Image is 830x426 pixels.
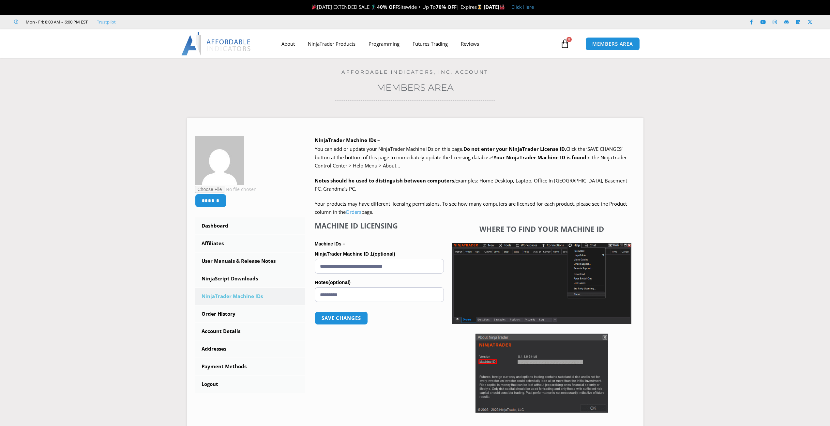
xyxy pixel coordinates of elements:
[328,279,351,285] span: (optional)
[454,36,486,51] a: Reviews
[315,137,380,143] b: NinjaTrader Machine IDs –
[341,69,489,75] a: Affordable Indicators, Inc. Account
[315,277,444,287] label: Notes
[315,241,345,246] strong: Machine IDs –
[463,146,566,152] b: Do not enter your NinjaTrader License ID.
[195,217,305,392] nav: Account pages
[475,334,608,413] img: Screenshot 2025-01-17 114931 | Affordable Indicators – NinjaTrader
[315,221,444,230] h4: Machine ID Licensing
[195,376,305,393] a: Logout
[195,136,244,185] img: cc3a54fbec78e197dc48540fd6831373c7f47ade1118d1ff46f7563a5f4bfcc0
[315,200,627,215] span: Your products may have different licensing permissions. To see how many computers are licensed fo...
[275,36,301,51] a: About
[377,82,454,93] a: Members Area
[195,270,305,287] a: NinjaScript Downloads
[551,34,579,53] a: 0
[97,18,116,26] a: Trustpilot
[195,235,305,252] a: Affiliates
[585,37,640,51] a: MEMBERS AREA
[436,4,457,10] strong: 70% OFF
[452,243,631,324] img: Screenshot 2025-01-17 1155544 | Affordable Indicators – NinjaTrader
[315,177,455,184] strong: Notes should be used to distinguish between computers.
[195,253,305,270] a: User Manuals & Release Notes
[377,4,398,10] strong: 40% OFF
[315,146,627,169] span: Click the ‘SAVE CHANGES’ button at the bottom of this page to immediately update the licensing da...
[346,209,361,215] a: Orders
[500,5,505,9] img: 🏭
[181,32,251,55] img: LogoAI | Affordable Indicators – NinjaTrader
[195,358,305,375] a: Payment Methods
[195,340,305,357] a: Addresses
[592,41,633,46] span: MEMBERS AREA
[301,36,362,51] a: NinjaTrader Products
[312,5,317,9] img: 🎉
[315,249,444,259] label: NinjaTrader Machine ID 1
[310,4,484,10] span: [DATE] EXTENDED SALE 🏌️‍♂️ Sitewide + Up To | Expires
[484,4,505,10] strong: [DATE]
[452,225,631,233] h4: Where to find your Machine ID
[275,36,559,51] nav: Menu
[406,36,454,51] a: Futures Trading
[24,18,88,26] span: Mon - Fri: 8:00 AM – 6:00 PM EST
[195,217,305,234] a: Dashboard
[511,4,534,10] a: Click Here
[315,146,463,152] span: You can add or update your NinjaTrader Machine IDs on this page.
[362,36,406,51] a: Programming
[195,288,305,305] a: NinjaTrader Machine IDs
[373,251,395,257] span: (optional)
[195,323,305,340] a: Account Details
[493,154,586,161] strong: Your NinjaTrader Machine ID is found
[195,306,305,323] a: Order History
[315,177,627,192] span: Examples: Home Desktop, Laptop, Office In [GEOGRAPHIC_DATA], Basement PC, Grandma’s PC.
[477,5,482,9] img: ⌛
[566,37,572,42] span: 0
[315,311,368,325] button: Save changes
